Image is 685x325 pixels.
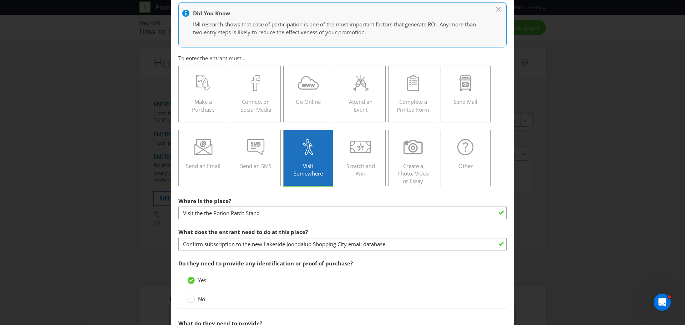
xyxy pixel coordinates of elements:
span: Other [458,162,473,169]
span: Send an SMS [240,162,272,169]
span: Send Mail [453,98,477,105]
iframe: Intercom live chat [654,294,671,311]
span: No [198,295,205,303]
span: Do they need to provide any identification or proof of purchase? [178,260,353,267]
span: Connect on Social Media [240,98,271,113]
p: IMI research shows that ease of participation is one of the most important factors that generate ... [193,21,485,36]
span: Attend an Event [349,98,372,113]
span: Visit Somewhere [294,162,323,177]
span: To enter the entrant must... [178,55,245,62]
span: What does the entrant need to do at this place? [178,228,308,235]
span: Complete a Printed Form [397,98,429,113]
span: Where is the place? [178,197,231,204]
span: Send an Email [186,162,220,169]
span: Go Online [296,98,321,105]
span: Create a Photo, Video or Essay [397,162,429,185]
span: Scratch and Win [346,162,375,177]
input: e.g. drop their business card in the bowl [178,238,507,250]
span: Make a Purchase [192,98,214,113]
span: Yes [198,276,206,284]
